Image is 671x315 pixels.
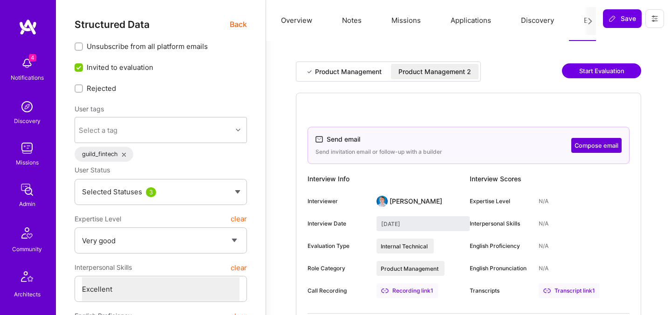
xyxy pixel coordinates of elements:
[315,148,442,156] div: Send invitation email or follow-up with a builder
[587,18,594,25] i: icon Next
[308,171,470,186] div: Interview Info
[87,62,153,72] span: Invited to evaluation
[14,289,41,299] div: Architects
[19,19,37,35] img: logo
[75,104,104,113] label: User tags
[16,157,39,167] div: Missions
[87,83,116,93] span: Rejected
[308,197,369,205] div: Interviewer
[75,147,133,162] div: guild_fintech
[398,67,471,76] div: Product Management 2
[603,9,642,28] button: Save
[75,259,132,276] span: Interpersonal Skills
[75,166,110,174] span: User Status
[308,264,369,273] div: Role Category
[470,287,531,295] div: Transcripts
[75,19,150,30] span: Structured Data
[308,219,369,228] div: Interview Date
[122,153,126,157] i: icon Close
[18,180,36,199] img: admin teamwork
[87,41,208,51] span: Unsubscribe from all platform emails
[308,242,369,250] div: Evaluation Type
[470,242,531,250] div: English Proficiency
[470,219,531,228] div: Interpersonal Skills
[12,244,42,254] div: Community
[231,211,247,227] button: clear
[19,199,35,209] div: Admin
[14,116,41,126] div: Discovery
[18,54,36,73] img: bell
[18,139,36,157] img: teamwork
[390,197,442,206] div: [PERSON_NAME]
[377,283,438,298] a: Recording link1
[230,19,247,30] span: Back
[470,264,531,273] div: English Pronunciation
[79,125,117,135] div: Select a tag
[16,267,38,289] img: Architects
[377,196,388,207] img: User Avatar
[18,97,36,116] img: discovery
[16,222,38,244] img: Community
[235,190,240,194] img: caret
[539,264,548,273] div: N/A
[562,63,641,78] button: Start Evaluation
[82,187,142,196] span: Selected Statuses
[539,219,548,228] div: N/A
[539,197,548,205] div: N/A
[146,187,156,197] div: 3
[75,211,121,227] span: Expertise Level
[377,283,438,298] div: Recording link 1
[327,135,360,144] div: Send email
[470,197,531,205] div: Expertise Level
[11,73,44,82] div: Notifications
[470,171,630,186] div: Interview Scores
[231,259,247,276] button: clear
[609,14,636,23] span: Save
[308,287,369,295] div: Call Recording
[236,128,240,132] i: icon Chevron
[29,54,36,62] span: 4
[539,283,600,298] div: Transcript link 1
[315,67,382,76] div: Product Management
[571,138,622,153] button: Compose email
[539,283,600,298] a: Transcript link1
[539,242,548,250] div: N/A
